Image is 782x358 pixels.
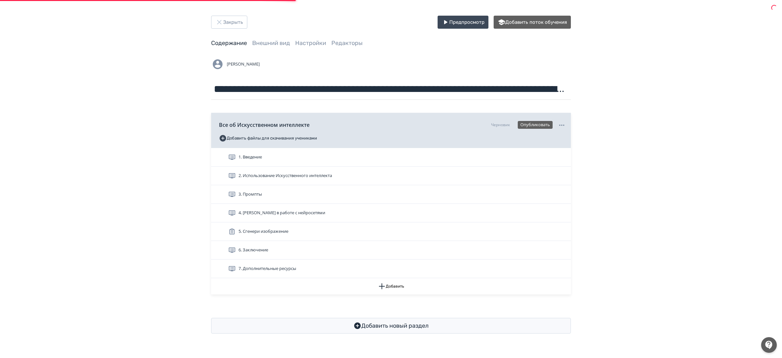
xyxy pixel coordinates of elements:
[239,154,262,160] span: 1. Введение
[211,39,247,47] a: Содержание
[211,278,571,294] button: Добавить
[211,318,571,334] button: Добавить новый раздел
[211,185,571,204] div: 3. Промпты
[438,16,488,29] button: Предпросмотр
[518,121,553,129] button: Опубликовать
[211,204,571,222] div: 4. [PERSON_NAME] в работе с нейросетями
[239,247,268,253] span: 6. Заключение
[219,121,310,129] span: Все об Искусственном интеллекте
[239,265,296,272] span: 7. Дополнительные ресурсы
[211,260,571,278] div: 7. Дополнительные ресурсы
[239,210,325,216] span: 4. Риски в работе с нейросетями
[211,148,571,167] div: 1. Введение
[491,122,510,128] div: Черновик
[211,16,247,29] button: Закрыть
[331,39,363,47] a: Редакторы
[211,222,571,241] div: 5. Сгенери изображение
[239,228,288,235] span: 5. Сгенери изображение
[219,133,317,143] button: Добавить файлы для скачивания учениками
[239,191,262,198] span: 3. Промпты
[295,39,326,47] a: Настройки
[239,172,332,179] span: 2. Использование Искусственного интеллекта
[227,61,260,67] span: [PERSON_NAME]
[252,39,290,47] a: Внешний вид
[211,241,571,260] div: 6. Заключение
[211,167,571,185] div: 2. Использование Искусственного интеллекта
[494,16,571,29] button: Добавить поток обучения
